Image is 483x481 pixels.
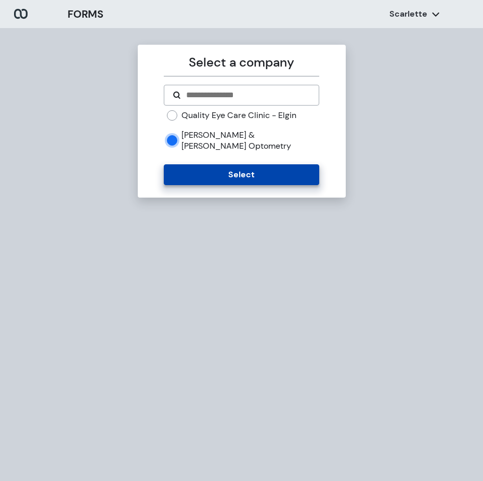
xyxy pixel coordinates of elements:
p: Scarlette [389,8,427,20]
label: [PERSON_NAME] & [PERSON_NAME] Optometry [181,129,319,152]
h3: FORMS [68,6,103,22]
label: Quality Eye Care Clinic - Elgin [181,110,296,121]
input: Search [185,89,310,101]
button: Select [164,164,319,185]
p: Select a company [164,53,319,72]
